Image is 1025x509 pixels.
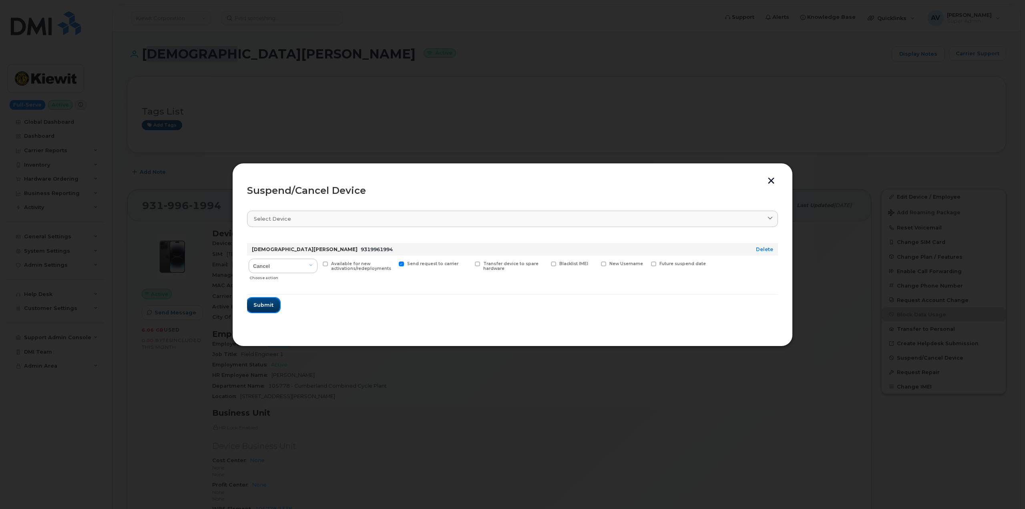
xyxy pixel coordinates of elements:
input: Transfer device to spare hardware [465,262,469,266]
span: New Username [609,261,643,266]
a: Delete [756,246,773,252]
span: 9319961994 [361,246,393,252]
a: Select device [247,211,778,227]
div: Suspend/Cancel Device [247,186,778,195]
span: Available for new activations/redeployments [331,261,391,272]
input: New Username [591,262,595,266]
div: Choose action [249,272,318,281]
span: Submit [253,301,273,309]
strong: [DEMOGRAPHIC_DATA][PERSON_NAME] [252,246,358,252]
span: Blacklist IMEI [559,261,588,266]
span: Send request to carrier [407,261,458,266]
input: Send request to carrier [389,262,393,266]
button: Submit [247,298,280,312]
input: Available for new activations/redeployments [313,262,317,266]
iframe: Messenger Launcher [990,474,1019,503]
input: Blacklist IMEI [541,262,545,266]
input: Future suspend date [641,262,645,266]
span: Future suspend date [659,261,706,266]
span: Transfer device to spare hardware [483,261,539,272]
span: Select device [254,215,291,223]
